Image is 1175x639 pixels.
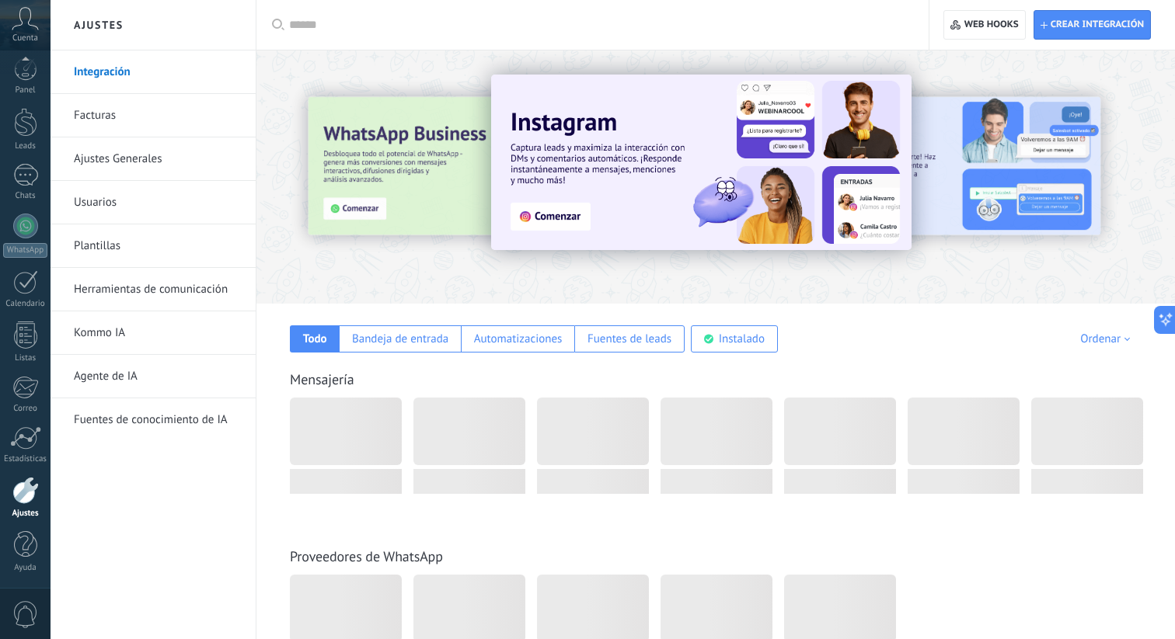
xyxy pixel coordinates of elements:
li: Plantillas [51,224,256,268]
li: Usuarios [51,181,256,224]
span: Cuenta [12,33,38,43]
div: Automatizaciones [474,332,563,346]
div: Ordenar [1080,332,1135,346]
div: Fuentes de leads [587,332,671,346]
li: Ajustes Generales [51,137,256,181]
div: Listas [3,353,48,363]
a: Fuentes de conocimiento de IA [74,398,240,442]
span: Crear integración [1051,19,1144,31]
a: Mensajería [290,370,354,388]
a: Ajustes Generales [74,137,240,181]
li: Fuentes de conocimiento de IA [51,398,256,441]
a: Herramientas de comunicación [74,268,240,311]
img: Slide 3 [309,97,640,235]
li: Kommo IA [51,311,256,355]
div: Instalado [719,332,765,346]
a: Usuarios [74,181,240,224]
a: Plantillas [74,224,240,268]
div: Bandeja de entrada [352,332,448,346]
li: Agente de IA [51,355,256,398]
a: Proveedores de WhatsApp [290,547,443,565]
img: Slide 1 [491,75,912,250]
div: Todo [303,332,327,346]
a: Kommo IA [74,311,240,355]
div: Correo [3,404,48,414]
div: Chats [3,191,48,201]
div: Ajustes [3,509,48,519]
li: Herramientas de comunicación [51,268,256,311]
button: Web hooks [943,10,1025,40]
span: Web hooks [964,19,1019,31]
div: WhatsApp [3,243,47,258]
button: Crear integración [1034,10,1151,40]
li: Integración [51,50,256,94]
a: Agente de IA [74,355,240,398]
li: Facturas [51,94,256,137]
div: Leads [3,141,48,151]
div: Calendario [3,299,48,309]
div: Ayuda [3,563,48,573]
a: Facturas [74,94,240,137]
a: Integración [74,50,240,94]
div: Estadísticas [3,454,48,464]
img: Slide 2 [769,97,1100,235]
div: Panel [3,85,48,96]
